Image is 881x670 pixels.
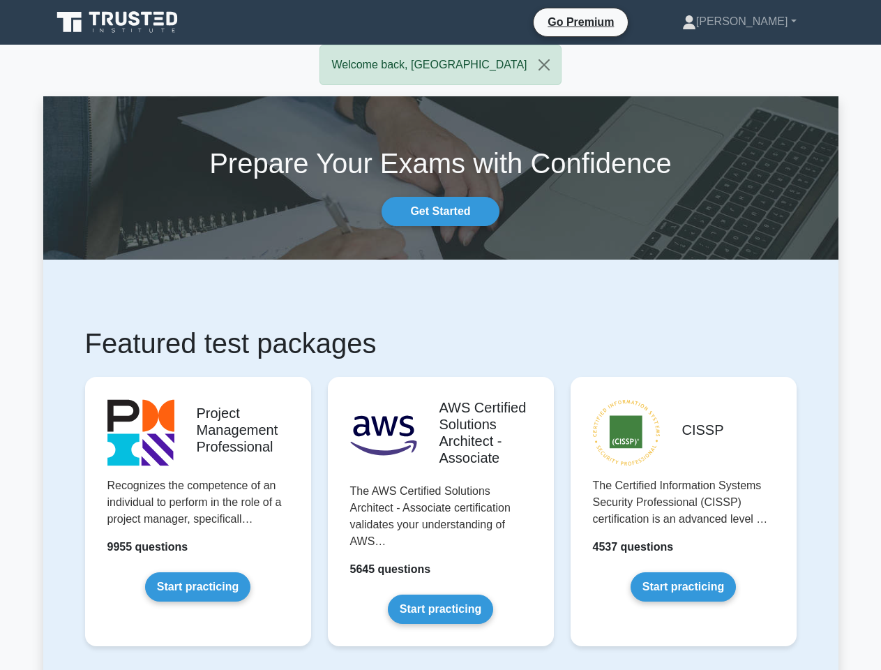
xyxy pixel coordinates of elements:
a: Get Started [382,197,499,226]
a: Start practicing [388,595,493,624]
a: Start practicing [145,572,250,602]
h1: Prepare Your Exams with Confidence [43,147,838,180]
a: [PERSON_NAME] [649,8,830,36]
button: Close [527,45,561,84]
div: Welcome back, [GEOGRAPHIC_DATA] [319,45,561,85]
a: Start practicing [631,572,736,602]
h1: Featured test packages [85,327,797,360]
a: Go Premium [539,13,622,31]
